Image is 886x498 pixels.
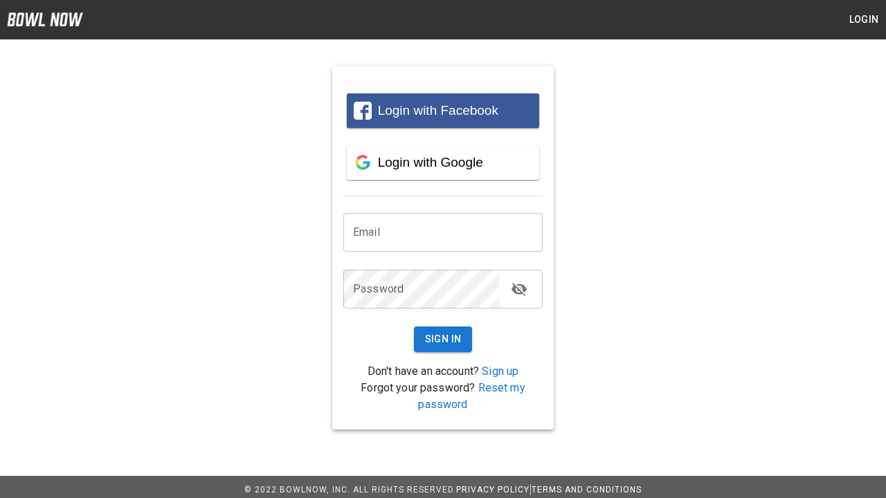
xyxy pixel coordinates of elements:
[505,275,533,303] button: toggle password visibility
[347,93,539,128] button: Login with Facebook
[343,363,543,380] p: Don't have an account?
[482,365,518,378] a: Sign up
[456,485,530,495] a: Privacy Policy
[343,380,543,413] p: Forgot your password?
[378,103,498,118] span: Login with Facebook
[244,485,456,495] span: © 2022 BowlNow, Inc. All Rights Reserved.
[414,326,473,352] button: Sign In
[532,485,642,495] a: Terms and Conditions
[842,7,886,33] button: Login
[7,12,83,26] img: logo
[418,381,525,411] a: Reset my password
[347,145,539,180] button: Login with Google
[378,155,483,169] span: Login with Google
